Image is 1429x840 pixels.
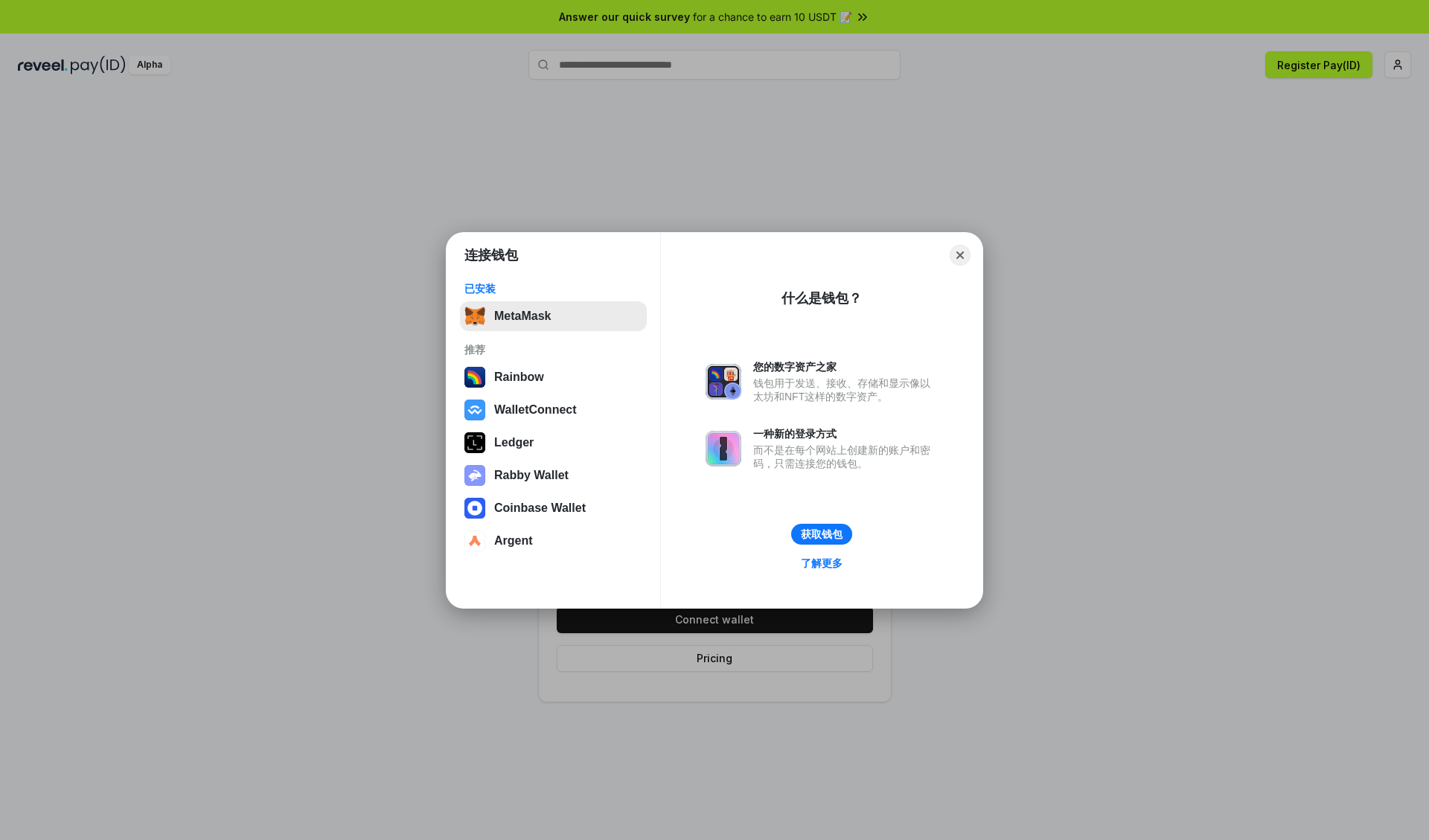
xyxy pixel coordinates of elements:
[464,432,485,453] img: svg+xml,%3Csvg%20xmlns%3D%22http%3A%2F%2Fwww.w3.org%2F2000%2Fsvg%22%20width%3D%2228%22%20height%3...
[464,282,642,295] div: 已安装
[494,371,544,384] div: Rainbow
[494,501,586,515] div: Coinbase Wallet
[460,461,647,490] button: Rabby Wallet
[460,428,647,458] button: Ledger
[706,431,741,467] img: svg+xml,%3Csvg%20xmlns%3D%22http%3A%2F%2Fwww.w3.org%2F2000%2Fsvg%22%20fill%3D%22none%22%20viewBox...
[494,469,569,482] div: Rabby Wallet
[753,376,938,403] div: 钱包用于发送、接收、存储和显示像以太坊和NFT这样的数字资产。
[801,528,843,541] div: 获取钱包
[494,534,533,548] div: Argent
[464,530,485,551] img: svg+xml,%3Csvg%20width%3D%2228%22%20height%3D%2228%22%20viewBox%3D%220%200%2028%2028%22%20fill%3D...
[494,310,551,323] div: MetaMask
[460,493,647,523] button: Coinbase Wallet
[460,301,647,331] button: MetaMask
[781,289,862,307] div: 什么是钱包？
[464,246,518,264] h1: 连接钱包
[464,306,485,327] img: svg+xml,%3Csvg%20fill%3D%22none%22%20height%3D%2233%22%20viewBox%3D%220%200%2035%2033%22%20width%...
[464,367,485,388] img: svg+xml,%3Csvg%20width%3D%22120%22%20height%3D%22120%22%20viewBox%3D%220%200%20120%20120%22%20fil...
[801,557,843,570] div: 了解更多
[460,362,647,392] button: Rainbow
[753,360,938,373] div: 您的数字资产之家
[460,395,647,425] button: WalletConnect
[464,498,485,519] img: svg+xml,%3Csvg%20width%3D%2228%22%20height%3D%2228%22%20viewBox%3D%220%200%2028%2028%22%20fill%3D...
[494,403,577,417] div: WalletConnect
[464,343,642,356] div: 推荐
[753,443,938,470] div: 而不是在每个网站上创建新的账户和密码，只需连接您的钱包。
[460,526,647,556] button: Argent
[792,554,851,573] a: 了解更多
[950,245,971,266] button: Close
[464,400,485,420] img: svg+xml,%3Csvg%20width%3D%2228%22%20height%3D%2228%22%20viewBox%3D%220%200%2028%2028%22%20fill%3D...
[464,465,485,486] img: svg+xml,%3Csvg%20xmlns%3D%22http%3A%2F%2Fwww.w3.org%2F2000%2Fsvg%22%20fill%3D%22none%22%20viewBox...
[753,427,938,440] div: 一种新的登录方式
[706,364,741,400] img: svg+xml,%3Csvg%20xmlns%3D%22http%3A%2F%2Fwww.w3.org%2F2000%2Fsvg%22%20fill%3D%22none%22%20viewBox...
[494,436,534,449] div: Ledger
[791,524,852,545] button: 获取钱包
